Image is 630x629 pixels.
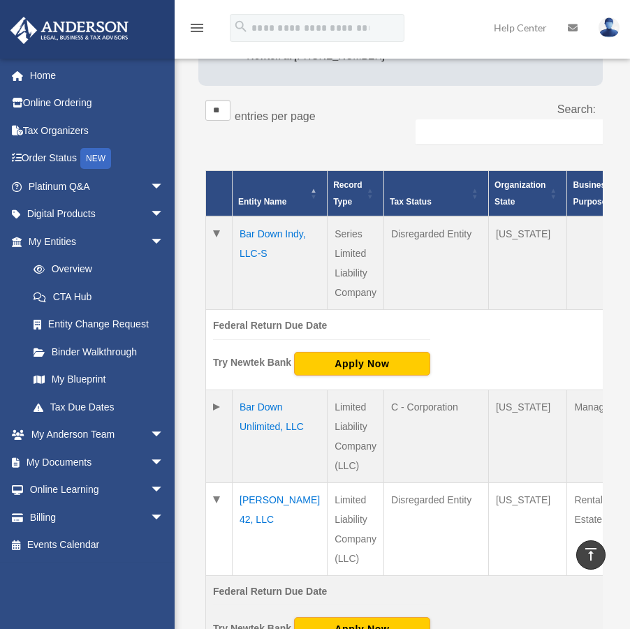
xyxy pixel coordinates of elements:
[557,103,596,115] label: Search:
[384,171,489,217] th: Tax Status: Activate to sort
[583,546,599,563] i: vertical_align_top
[150,421,178,450] span: arrow_drop_down
[10,200,185,228] a: Digital Productsarrow_drop_down
[328,216,384,310] td: Series Limited Liability Company
[390,197,432,207] span: Tax Status
[213,317,327,334] span: Federal Return Due Date
[150,172,178,201] span: arrow_drop_down
[489,482,567,575] td: [US_STATE]
[328,171,384,217] th: Record Type: Activate to sort
[10,228,178,256] a: My Entitiesarrow_drop_down
[573,180,610,207] span: Business Purpose
[10,503,185,531] a: Billingarrow_drop_down
[10,117,185,145] a: Tax Organizers
[333,180,362,207] span: Record Type
[235,110,316,122] label: entries per page
[233,390,328,482] td: Bar Down Unlimited, LLC
[20,393,178,421] a: Tax Due Dates
[150,448,178,477] span: arrow_drop_down
[489,390,567,482] td: [US_STATE]
[20,256,171,283] a: Overview
[150,200,178,229] span: arrow_drop_down
[489,216,567,310] td: [US_STATE]
[10,476,185,504] a: Online Learningarrow_drop_down
[384,390,489,482] td: C - Corporation
[576,540,606,570] a: vertical_align_top
[238,197,286,207] span: Entity Name
[20,338,178,366] a: Binder Walkthrough
[10,448,185,476] a: My Documentsarrow_drop_down
[328,390,384,482] td: Limited Liability Company (LLC)
[328,482,384,575] td: Limited Liability Company (LLC)
[294,352,430,376] button: Apply Now
[189,24,205,36] a: menu
[233,19,249,34] i: search
[20,283,178,311] a: CTA Hub
[233,482,328,575] td: [PERSON_NAME] 42, LLC
[489,171,567,217] th: Organization State: Activate to sort
[599,17,620,38] img: User Pic
[150,503,178,532] span: arrow_drop_down
[495,180,545,207] span: Organization State
[10,531,185,559] a: Events Calendar
[213,583,327,600] span: Federal Return Due Date
[213,354,291,371] div: Try Newtek Bank
[233,171,328,217] th: Entity Name: Activate to invert sorting
[10,421,185,449] a: My Anderson Teamarrow_drop_down
[20,366,178,394] a: My Blueprint
[189,20,205,36] i: menu
[384,216,489,310] td: Disregarded Entity
[20,311,178,339] a: Entity Change Request
[150,476,178,505] span: arrow_drop_down
[10,89,185,117] a: Online Ordering
[10,61,185,89] a: Home
[150,228,178,256] span: arrow_drop_down
[6,17,133,44] img: Anderson Advisors Platinum Portal
[384,482,489,575] td: Disregarded Entity
[10,172,185,200] a: Platinum Q&Aarrow_drop_down
[233,216,328,310] td: Bar Down Indy, LLC-S
[10,145,185,173] a: Order StatusNEW
[80,148,111,169] div: NEW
